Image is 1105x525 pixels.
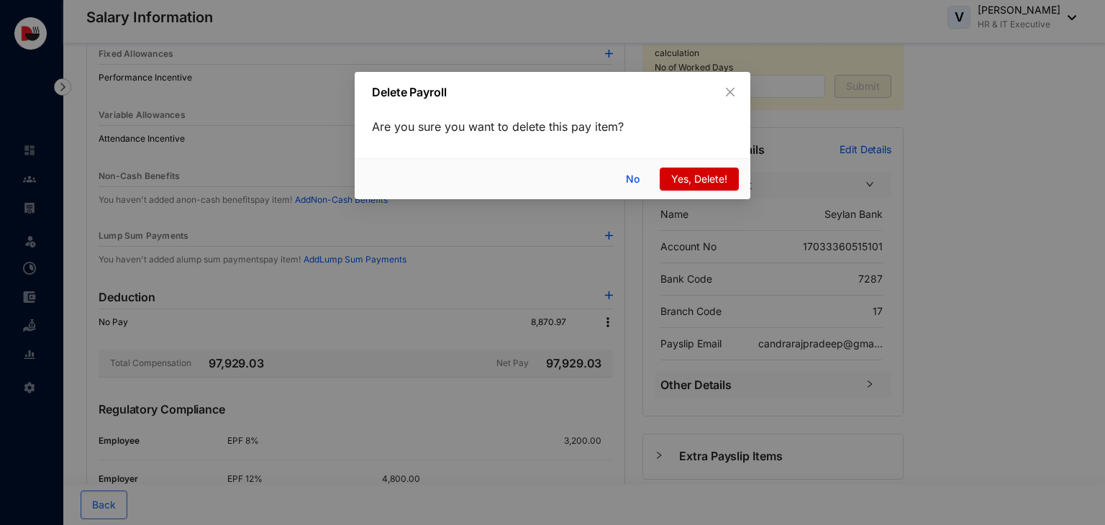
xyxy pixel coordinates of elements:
span: close [724,86,736,98]
button: No [615,168,654,191]
button: Yes, Delete! [660,168,739,191]
button: Close [722,84,738,100]
span: No [626,171,640,187]
p: Delete Payroll [372,83,643,101]
span: Yes, Delete! [671,171,727,187]
p: Are you sure you want to delete this pay item? [372,118,733,135]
